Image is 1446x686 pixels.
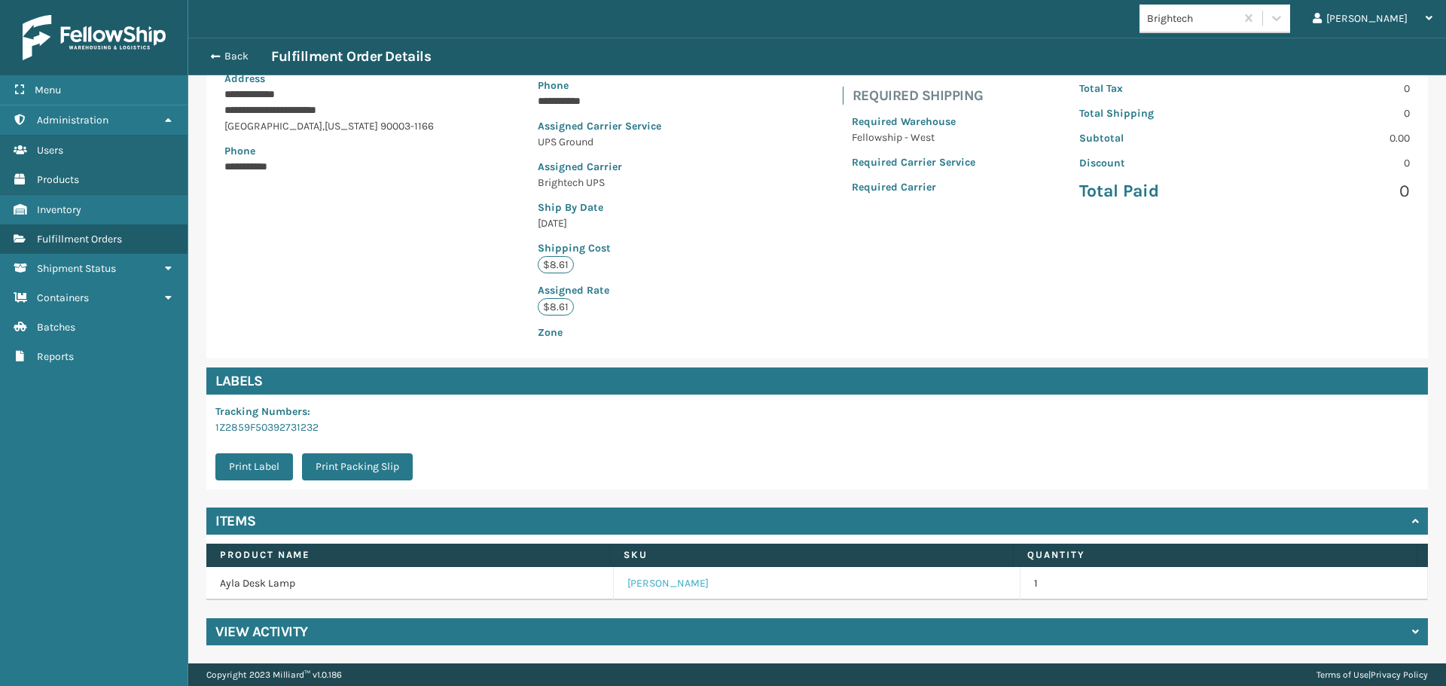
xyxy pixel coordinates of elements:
span: 90003-1166 [380,120,434,133]
label: Product Name [220,548,596,562]
p: Phone [224,143,434,159]
h4: View Activity [215,623,308,641]
img: logo [23,15,166,60]
p: Ship By Date [538,200,747,215]
td: Ayla Desk Lamp [206,567,614,600]
div: Brightech [1147,11,1237,26]
span: Administration [37,114,108,127]
a: [PERSON_NAME] [627,576,709,591]
p: $8.61 [538,256,574,273]
span: Containers [37,291,89,304]
span: [GEOGRAPHIC_DATA] [224,120,322,133]
button: Print Label [215,453,293,480]
span: Address [224,72,265,85]
p: Phone [538,78,747,93]
p: Required Carrier Service [852,154,975,170]
p: UPS Ground [538,134,747,150]
button: Back [202,50,271,63]
p: Copyright 2023 Milliard™ v 1.0.186 [206,663,342,686]
span: Reports [37,350,74,363]
p: 0 [1254,155,1410,171]
p: Discount [1079,155,1235,171]
h4: Labels [206,367,1428,395]
p: 0 [1254,180,1410,203]
label: SKU [624,548,999,562]
p: Assigned Rate [538,282,747,298]
p: [DATE] [538,215,747,231]
a: 1Z2859F50392731232 [215,421,319,434]
p: Subtotal [1079,130,1235,146]
p: Shipping Cost [538,240,747,256]
span: Users [37,144,63,157]
p: 0.00 [1254,130,1410,146]
span: [US_STATE] [325,120,378,133]
span: Tracking Numbers : [215,405,310,418]
td: 1 [1020,567,1428,600]
span: Products [37,173,79,186]
p: Fellowship - West [852,130,975,145]
p: Required Carrier [852,179,975,195]
span: Inventory [37,203,81,216]
p: Assigned Carrier [538,159,747,175]
h4: Items [215,512,256,530]
p: Required Warehouse [852,114,975,130]
button: Print Packing Slip [302,453,413,480]
a: Privacy Policy [1371,669,1428,680]
p: $8.61 [538,298,574,316]
span: Shipment Status [37,262,116,275]
div: | [1316,663,1428,686]
label: Quantity [1027,548,1403,562]
span: Batches [37,321,75,334]
h4: Required Shipping [853,87,984,105]
p: Brightech UPS [538,175,747,191]
span: , [322,120,325,133]
p: Zone [538,325,747,340]
p: Total Paid [1079,180,1235,203]
a: Terms of Use [1316,669,1368,680]
p: Total Shipping [1079,105,1235,121]
span: Fulfillment Orders [37,233,122,245]
p: 0 [1254,81,1410,96]
p: Assigned Carrier Service [538,118,747,134]
p: 0 [1254,105,1410,121]
span: Menu [35,84,61,96]
p: Total Tax [1079,81,1235,96]
h3: Fulfillment Order Details [271,47,431,66]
